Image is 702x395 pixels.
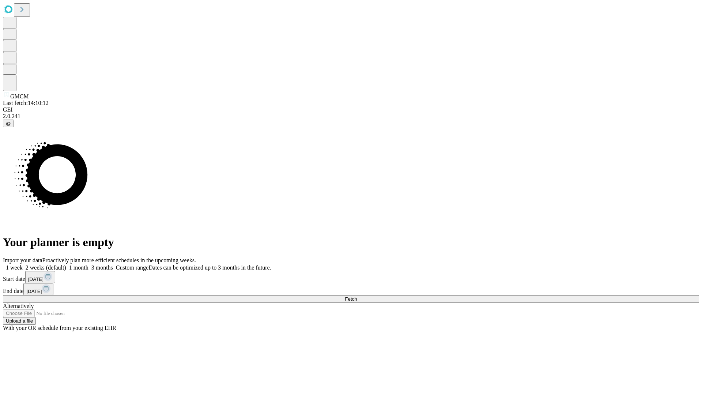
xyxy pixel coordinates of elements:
[25,271,55,283] button: [DATE]
[3,257,42,263] span: Import your data
[6,264,23,271] span: 1 week
[3,113,699,120] div: 2.0.241
[3,271,699,283] div: Start date
[26,289,42,294] span: [DATE]
[42,257,196,263] span: Proactively plan more efficient schedules in the upcoming weeks.
[10,93,29,99] span: GMCM
[116,264,148,271] span: Custom range
[148,264,271,271] span: Dates can be optimized up to 3 months in the future.
[23,283,53,295] button: [DATE]
[3,295,699,303] button: Fetch
[345,296,357,302] span: Fetch
[3,236,699,249] h1: Your planner is empty
[3,106,699,113] div: GEI
[3,120,14,127] button: @
[3,317,36,325] button: Upload a file
[69,264,88,271] span: 1 month
[3,100,49,106] span: Last fetch: 14:10:12
[28,276,44,282] span: [DATE]
[91,264,113,271] span: 3 months
[3,283,699,295] div: End date
[3,303,34,309] span: Alternatively
[3,325,116,331] span: With your OR schedule from your existing EHR
[26,264,66,271] span: 2 weeks (default)
[6,121,11,126] span: @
